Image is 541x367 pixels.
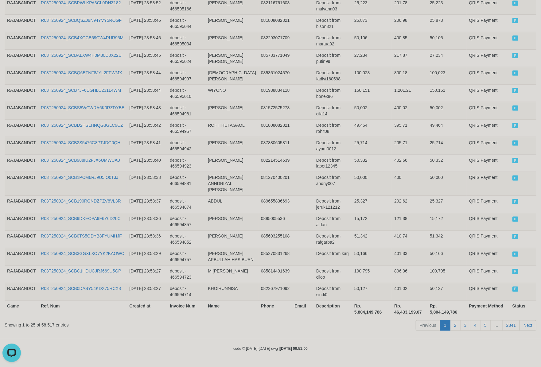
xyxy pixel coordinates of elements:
[205,67,259,84] td: [DEMOGRAPHIC_DATA][PERSON_NAME]
[5,14,38,32] td: RAJABANDOT
[127,154,167,172] td: [DATE] 23:58:40
[41,286,121,291] a: R03T250924_SCB0DASY54KDX75RCX8
[259,283,292,300] td: 082267971092
[127,265,167,283] td: [DATE] 23:58:27
[512,123,519,128] span: PAID
[467,300,510,318] th: Payment Method
[5,119,38,137] td: RAJABANDOT
[205,213,259,230] td: [PERSON_NAME]
[205,84,259,102] td: WIYONO
[512,36,519,41] span: PAID
[5,154,38,172] td: RAJABANDOT
[520,320,536,331] a: Next
[512,106,519,111] span: PAID
[427,84,466,102] td: 150,151
[392,195,427,213] td: 202.62
[259,248,292,265] td: 085270831268
[314,119,352,137] td: Deposit from rohit08
[427,195,466,213] td: 25,327
[5,172,38,195] td: RAJABANDOT
[352,102,392,119] td: 50,002
[205,32,259,49] td: [PERSON_NAME]
[352,84,392,102] td: 150,151
[259,102,292,119] td: 081572575273
[167,49,205,67] td: deposit - 466595024
[292,300,314,318] th: Email
[5,67,38,84] td: RAJABANDOT
[427,154,466,172] td: 50,332
[41,18,122,23] a: R03T250924_SCBQSZJ9N94YVY5ROGF
[352,213,392,230] td: 15,172
[392,300,427,318] th: Rp. 46,433,199.07
[392,283,427,300] td: 401.02
[5,84,38,102] td: RAJABANDOT
[512,158,519,163] span: PAID
[259,119,292,137] td: 081808082821
[427,265,466,283] td: 100,795
[41,216,121,221] a: R03T250924_SCB9DKEOPA9F6Y6D2LC
[41,53,122,58] a: R03T250924_SCBALXW4H0M30D8X22U
[512,287,519,292] span: PAID
[392,67,427,84] td: 800.18
[127,172,167,195] td: [DATE] 23:58:38
[427,102,466,119] td: 50,002
[352,154,392,172] td: 50,332
[314,265,352,283] td: Deposit from ciloo
[510,300,536,318] th: Status
[314,248,352,265] td: Deposit from karj
[5,213,38,230] td: RAJABANDOT
[512,217,519,222] span: PAID
[259,230,292,248] td: 085693255108
[467,283,510,300] td: QRIS Payment
[467,67,510,84] td: QRIS Payment
[352,248,392,265] td: 50,166
[167,172,205,195] td: deposit - 466594881
[167,213,205,230] td: deposit - 466594857
[205,230,259,248] td: [PERSON_NAME]
[259,195,292,213] td: 089655836693
[5,195,38,213] td: RAJABANDOT
[41,158,120,163] a: R03T250924_SCB988IU2FJX6UMWUA0
[205,154,259,172] td: [PERSON_NAME]
[467,49,510,67] td: QRIS Payment
[167,265,205,283] td: deposit - 466594723
[167,67,205,84] td: deposit - 466594997
[440,320,450,331] a: 1
[392,119,427,137] td: 395.71
[259,67,292,84] td: 085361024570
[314,172,352,195] td: Deposit from andriy007
[167,300,205,318] th: Invoice Num
[5,320,221,328] div: Showing 1 to 25 of 58,517 entries
[352,172,392,195] td: 50,000
[167,154,205,172] td: deposit - 466594923
[427,172,466,195] td: 50,000
[259,154,292,172] td: 082214514639
[205,49,259,67] td: [PERSON_NAME] [PERSON_NAME]
[427,137,466,154] td: 25,714
[205,300,259,318] th: Name
[352,14,392,32] td: 25,873
[5,102,38,119] td: RAJABANDOT
[352,195,392,213] td: 25,327
[392,265,427,283] td: 806.36
[427,230,466,248] td: 51,342
[167,248,205,265] td: deposit - 466594757
[427,67,466,84] td: 100,023
[41,199,121,204] a: R03T250924_SCB190RGNDZPZV8VL3R
[352,265,392,283] td: 100,795
[41,269,121,274] a: R03T250924_SCBC1HDUCJRJ669U5GP
[490,320,503,331] a: …
[205,265,259,283] td: M [PERSON_NAME]
[392,248,427,265] td: 401.33
[127,300,167,318] th: Created at
[314,137,352,154] td: Deposit from ayam0012
[41,0,121,5] a: R03T250924_SCBPWLKPA3CL0DHZ182
[512,234,519,239] span: PAID
[205,248,259,265] td: [PERSON_NAME] APBULLAH HASIBUAN
[480,320,491,331] a: 5
[512,1,519,6] span: PAID
[127,213,167,230] td: [DATE] 23:58:36
[467,230,510,248] td: QRIS Payment
[259,265,292,283] td: 085814491639
[167,137,205,154] td: deposit - 466594942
